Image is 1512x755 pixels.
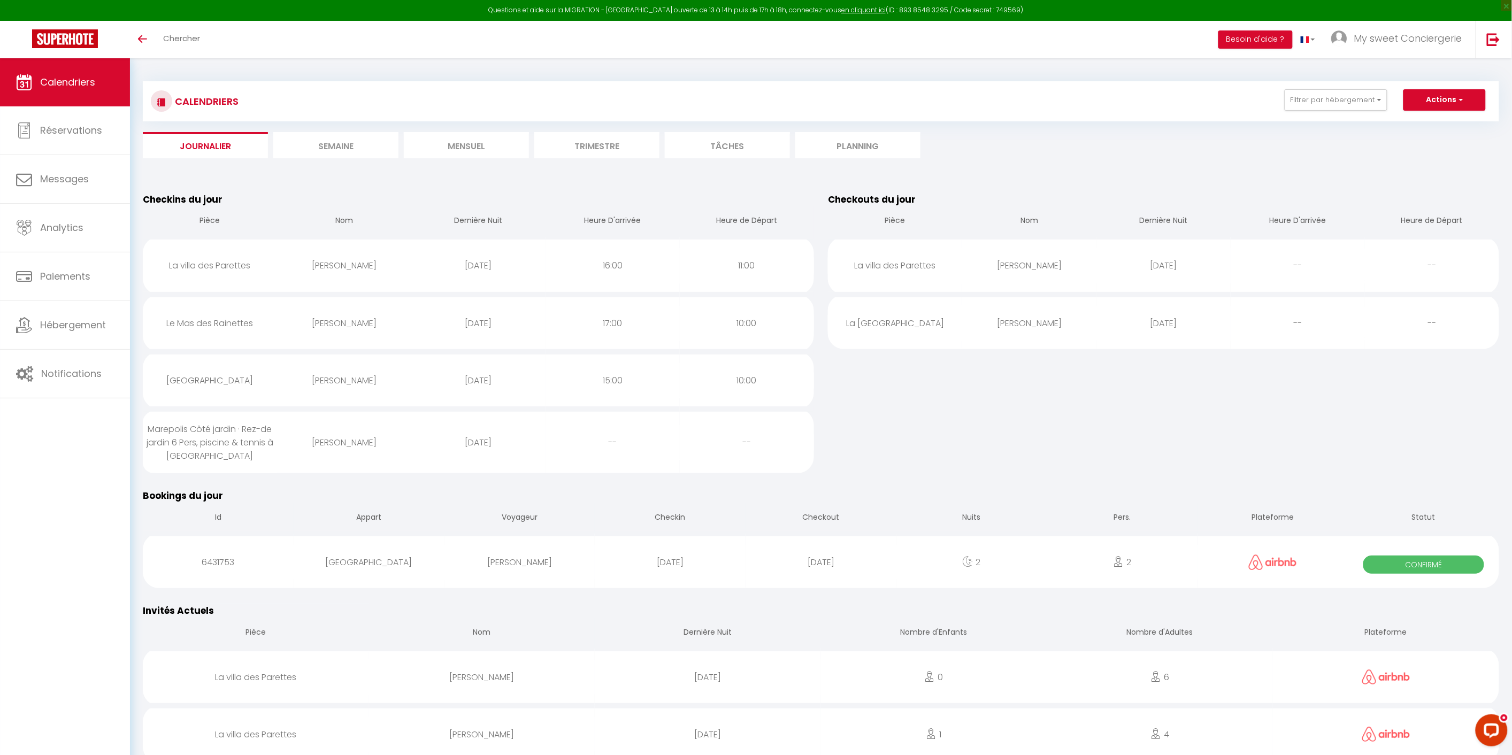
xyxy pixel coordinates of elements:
th: Pièce [143,206,277,237]
div: [DATE] [1096,306,1231,341]
div: -- [1365,248,1499,283]
span: Paiements [40,269,90,283]
div: [PERSON_NAME] [277,306,411,341]
div: 11:00 [680,248,814,283]
span: Checkouts du jour [828,193,916,206]
div: La villa des Parettes [828,248,962,283]
img: ... [1331,30,1347,47]
a: en cliquant ici [841,5,886,14]
span: Messages [40,172,89,186]
div: 4 [1047,717,1273,752]
div: -- [1231,248,1365,283]
span: Calendriers [40,75,95,89]
a: ... My sweet Conciergerie [1323,21,1476,58]
div: 2 [896,545,1047,580]
div: La [GEOGRAPHIC_DATA] [828,306,962,341]
div: [DATE] [411,306,546,341]
div: 10:00 [680,306,814,341]
div: -- [680,425,814,460]
th: Nombre d'Adultes [1047,618,1273,649]
div: -- [546,425,680,460]
th: Plateforme [1198,503,1348,534]
h3: CALENDRIERS [172,89,239,113]
th: Heure de Départ [680,206,814,237]
button: Actions [1403,89,1486,111]
div: Le Mas des Rainettes [143,306,277,341]
button: Besoin d'aide ? [1218,30,1293,49]
div: [DATE] [595,545,746,580]
th: Dernière Nuit [411,206,546,237]
div: 15:00 [546,363,680,398]
div: [DATE] [411,363,546,398]
div: [PERSON_NAME] [369,660,595,695]
div: [DATE] [411,425,546,460]
img: airbnb2.png [1362,727,1410,742]
span: Chercher [163,33,200,44]
div: [PERSON_NAME] [277,425,411,460]
div: [DATE] [1096,248,1231,283]
th: Statut [1348,503,1499,534]
span: My sweet Conciergerie [1354,32,1462,45]
th: Pers. [1047,503,1198,534]
a: Chercher [155,21,208,58]
div: [PERSON_NAME] [277,363,411,398]
div: 0 [821,660,1047,695]
div: [GEOGRAPHIC_DATA] [294,545,444,580]
div: [GEOGRAPHIC_DATA] [143,363,277,398]
th: Nom [277,206,411,237]
div: [PERSON_NAME] [369,717,595,752]
th: Heure D'arrivée [1231,206,1365,237]
span: Invités Actuels [143,604,214,617]
th: Plateforme [1273,618,1499,649]
span: Confirmé [1363,556,1484,574]
th: Nuits [896,503,1047,534]
span: Checkins du jour [143,193,222,206]
div: -- [1231,306,1365,341]
th: Dernière Nuit [1096,206,1231,237]
div: [PERSON_NAME] [962,306,1096,341]
li: Mensuel [404,132,529,158]
div: 1 [821,717,1047,752]
div: La villa des Parettes [143,660,369,695]
th: Checkin [595,503,746,534]
th: Nom [962,206,1096,237]
th: Pièce [828,206,962,237]
div: 16:00 [546,248,680,283]
li: Tâches [665,132,790,158]
div: [PERSON_NAME] [962,248,1096,283]
span: Notifications [41,367,102,380]
div: [PERSON_NAME] [444,545,595,580]
th: Heure D'arrivée [546,206,680,237]
div: [PERSON_NAME] [277,248,411,283]
th: Id [143,503,294,534]
span: Réservations [40,124,102,137]
span: Hébergement [40,318,106,332]
th: Nom [369,618,595,649]
li: Trimestre [534,132,659,158]
div: 6 [1047,660,1273,695]
div: 6431753 [143,545,294,580]
div: La villa des Parettes [143,248,277,283]
div: [DATE] [595,717,821,752]
th: Heure de Départ [1365,206,1499,237]
img: logout [1487,33,1500,46]
th: Appart [294,503,444,534]
li: Semaine [273,132,398,158]
div: 2 [1047,545,1198,580]
button: Filtrer par hébergement [1285,89,1387,111]
img: Super Booking [32,29,98,48]
div: [DATE] [595,660,821,695]
div: Marepolis Côté jardin · Rez-de jardin 6 Pers, piscine & tennis à [GEOGRAPHIC_DATA] [143,412,277,473]
th: Pièce [143,618,369,649]
div: 17:00 [546,306,680,341]
li: Journalier [143,132,268,158]
th: Voyageur [444,503,595,534]
img: airbnb2.png [1362,669,1410,685]
img: airbnb2.png [1249,554,1297,570]
div: -- [1365,306,1499,341]
span: Analytics [40,221,83,234]
th: Checkout [746,503,896,534]
th: Nombre d'Enfants [821,618,1047,649]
